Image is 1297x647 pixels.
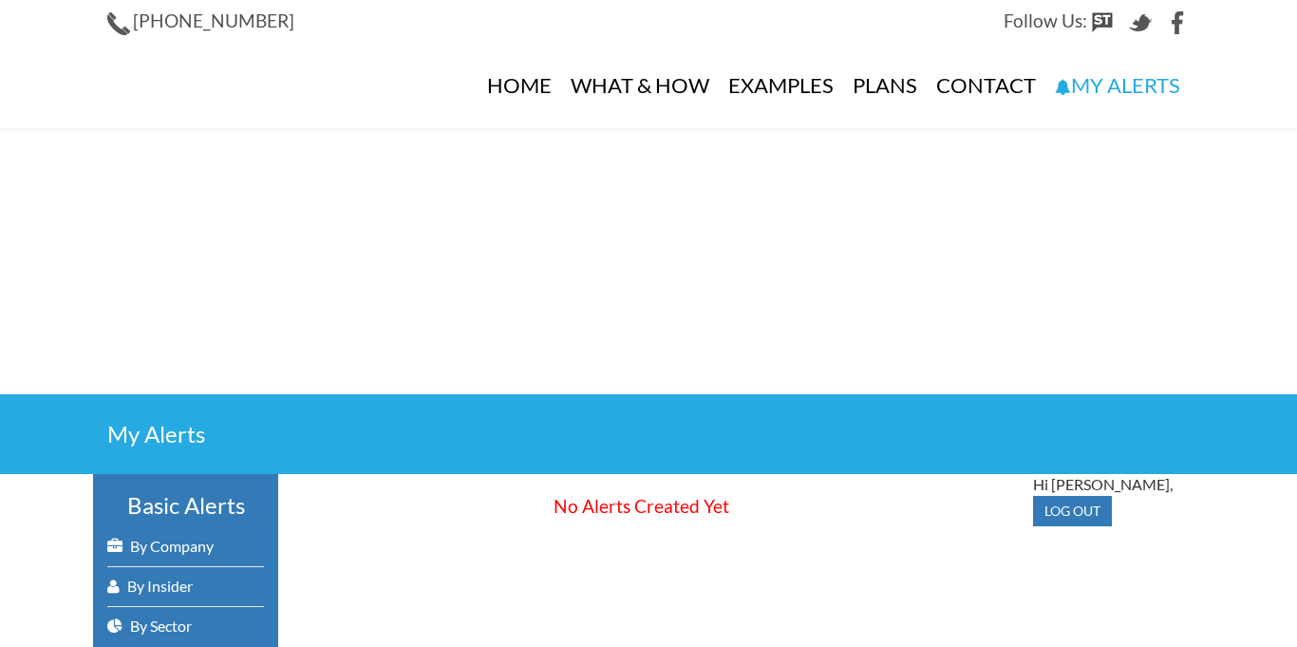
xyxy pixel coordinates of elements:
a: My Alerts [1045,43,1190,128]
img: Facebook [1167,11,1190,34]
a: By Insider [107,567,264,606]
a: What & How [561,43,719,128]
div: Hi [PERSON_NAME], [1033,474,1190,496]
span: [PHONE_NUMBER] [133,10,294,31]
a: Home [478,43,561,128]
a: Examples [719,43,843,128]
a: By Company [107,527,264,566]
img: StockTwits [1091,11,1114,34]
h2: My Alerts [107,423,1190,446]
div: No Alerts Created Yet [278,493,1005,519]
input: Log out [1033,496,1112,526]
span: Follow Us: [1004,10,1087,31]
a: Contact [927,43,1045,128]
a: By Sector [107,607,264,646]
a: Plans [843,43,927,128]
img: Phone [107,12,130,35]
img: Twitter [1129,11,1152,34]
h3: Basic Alerts [107,493,264,518]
